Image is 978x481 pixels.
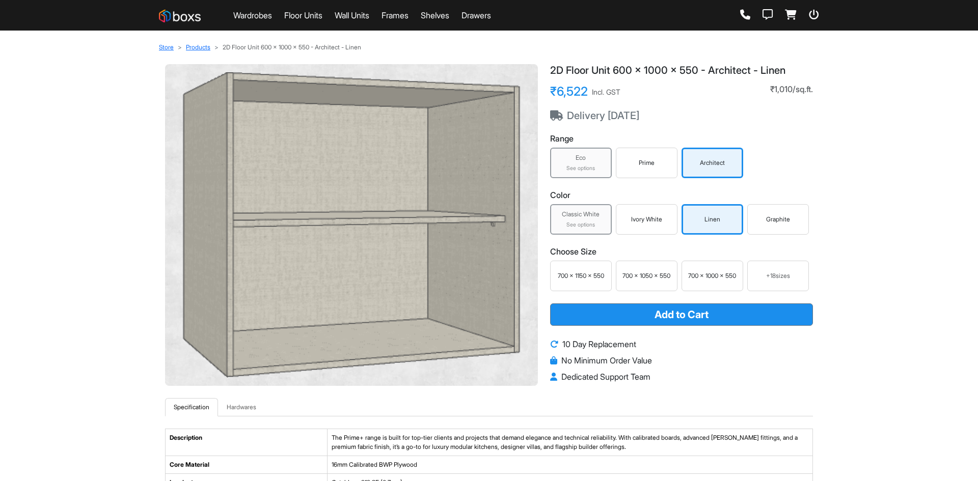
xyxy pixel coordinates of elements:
td: Description [166,429,328,456]
li: 10 Day Replacement [550,338,813,350]
div: See options [553,221,609,229]
div: Architect [685,158,740,167]
span: ₹1,010/sq.ft. [770,84,813,94]
li: Dedicated Support Team [550,371,813,383]
td: The Prime+ range is built for top-tier clients and projects that demand elegance and technical re... [327,429,812,456]
a: Products [186,43,210,51]
h3: Range [550,134,813,144]
li: No Minimum Order Value [550,354,813,366]
div: Graphite [750,215,806,224]
div: See options [553,164,609,173]
a: Wardrobes [233,9,272,21]
div: Prime [618,158,675,167]
span: Incl. GST [592,87,620,97]
button: Add to Cart [550,303,813,326]
div: 700 x 1050 x 550 [618,271,675,280]
div: Ivory White [618,215,675,224]
div: 700 x 1150 x 550 [553,271,609,280]
h3: Choose Size [550,247,813,257]
li: 2D Floor Unit 600 x 1000 x 550 - Architect - Linen [210,43,361,52]
td: 16mm Calibrated BWP Plywood [327,456,812,474]
h1: 2D Floor Unit 600 x 1000 x 550 - Architect - Linen [550,64,813,76]
div: 700 x 1000 x 550 [684,271,741,280]
h3: Color [550,190,813,200]
a: Specification [165,398,218,416]
a: Hardwares [218,398,265,416]
a: Shelves [421,9,449,21]
a: Wall Units [335,9,369,21]
a: Drawers [461,9,491,21]
td: Core Material [166,456,328,474]
a: Floor Units [284,9,322,21]
div: Eco [553,153,609,162]
img: Boxs Store logo [159,10,201,22]
div: Linen [685,215,740,224]
a: Store [159,43,174,51]
a: Frames [382,9,409,21]
nav: breadcrumb [159,43,819,52]
span: ₹6,522 [550,84,588,99]
div: + 18 sizes [752,271,804,280]
span: Delivery [DATE] [550,109,639,122]
a: Logout [809,10,819,21]
img: 2D Floor Unit 600 x 1000 x 550 - Architect - Linen [173,72,530,378]
div: Classic White [553,210,609,219]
